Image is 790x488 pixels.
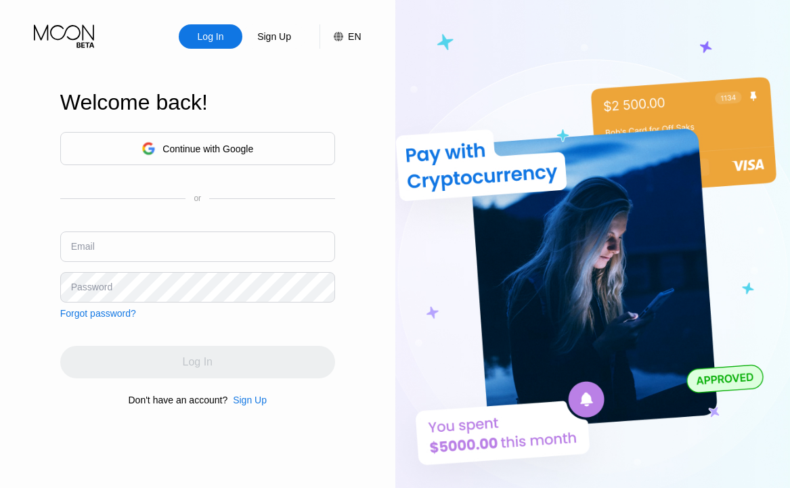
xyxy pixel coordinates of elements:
div: Forgot password? [60,308,136,319]
div: Sign Up [227,395,267,405]
div: Password [71,282,112,292]
div: Log In [179,24,242,49]
div: Continue with Google [162,143,253,154]
div: Sign Up [256,30,292,43]
div: Email [71,241,95,252]
div: EN [348,31,361,42]
div: Log In [196,30,225,43]
div: Don't have an account? [129,395,228,405]
div: Welcome back! [60,90,335,115]
div: or [194,194,201,203]
div: Sign Up [233,395,267,405]
div: Continue with Google [60,132,335,165]
div: EN [320,24,361,49]
div: Sign Up [242,24,306,49]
